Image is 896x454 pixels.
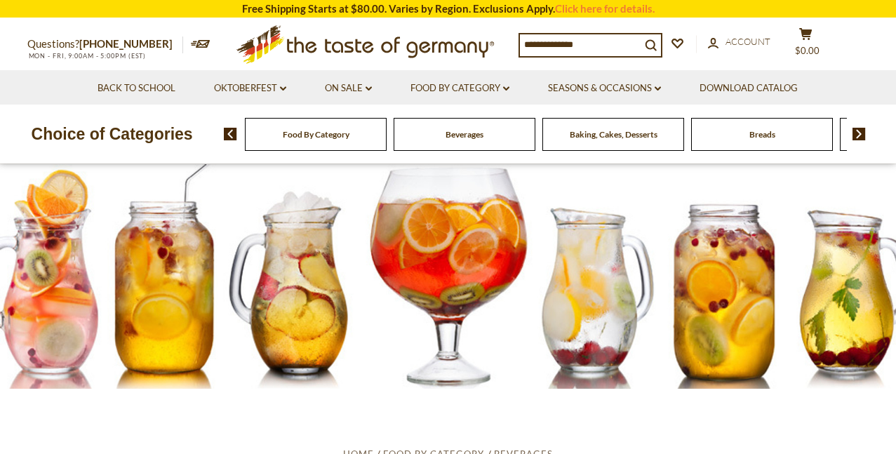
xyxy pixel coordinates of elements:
[325,81,372,96] a: On Sale
[79,37,173,50] a: [PHONE_NUMBER]
[785,27,827,62] button: $0.00
[749,129,775,140] a: Breads
[852,128,866,140] img: next arrow
[224,128,237,140] img: previous arrow
[27,52,147,60] span: MON - FRI, 9:00AM - 5:00PM (EST)
[410,81,509,96] a: Food By Category
[726,36,770,47] span: Account
[700,81,798,96] a: Download Catalog
[27,35,183,53] p: Questions?
[98,81,175,96] a: Back to School
[795,45,820,56] span: $0.00
[555,2,655,15] a: Click here for details.
[446,129,483,140] a: Beverages
[214,81,286,96] a: Oktoberfest
[570,129,657,140] a: Baking, Cakes, Desserts
[708,34,770,50] a: Account
[283,129,349,140] a: Food By Category
[548,81,661,96] a: Seasons & Occasions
